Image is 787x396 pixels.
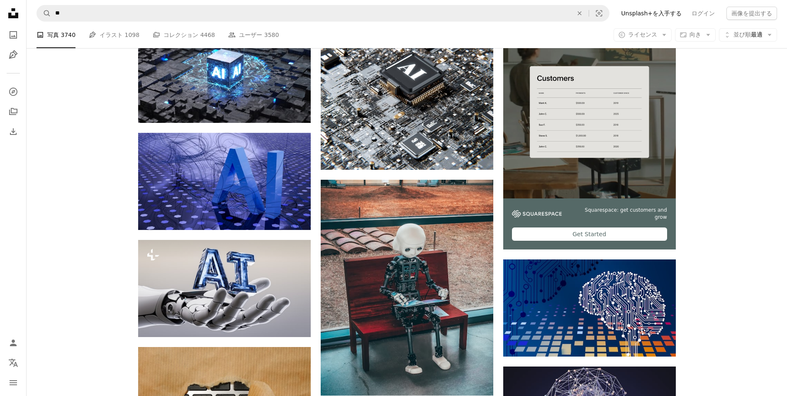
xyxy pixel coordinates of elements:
a: ダウンロード履歴 [5,123,22,140]
a: イラスト 1098 [89,22,139,48]
button: ビジュアル検索 [589,5,609,21]
a: Unsplash+を入手する [616,7,687,20]
span: 並び順 [733,31,751,38]
button: Unsplashで検索する [37,5,51,21]
a: AI、人工知能のコンセプト、3Dレンダリング、概念画像。 [138,71,311,78]
button: 画像を提出する [726,7,777,20]
a: ログイン / 登録する [5,335,22,351]
a: 赤い木製のテーブルの上の黒と白のロボットのおもちゃ [321,284,493,291]
a: コレクション 4468 [153,22,215,48]
a: ログイン [687,7,720,20]
a: コレクション [5,103,22,120]
img: 赤い木製のテーブルの上の黒と白のロボットのおもちゃ [321,180,493,396]
span: 3580 [264,30,279,39]
a: 頭脳を搭載したコンピューター回路基板 [503,304,676,311]
a: 文字Aのコンピュータ生成画像 [138,178,311,185]
button: ライセンス [614,28,672,42]
div: Get Started [512,227,667,241]
a: 写真 [5,27,22,43]
a: Squarespace: get customers and growGet Started [503,26,676,249]
span: ライセンス [628,31,657,38]
button: 並び順最適 [719,28,777,42]
img: AI、人工知能のコンセプト、3Dレンダリング、概念画像。 [138,26,311,123]
a: Aの文字が上に載ったコンピュータチップ [321,94,493,101]
a: ホーム — Unsplash [5,5,22,23]
span: 最適 [733,31,763,39]
img: 文字Aのコンピュータ生成画像 [138,133,311,230]
span: Squarespace: get customers and grow [572,207,667,221]
button: 向き [675,28,716,42]
img: Aの文字が上に載ったコンピュータチップ [321,26,493,170]
img: AIと書かれた文字を持つロボットの手 [138,240,311,337]
img: file-1747939142011-51e5cc87e3c9 [512,210,562,218]
span: 1098 [125,30,140,39]
a: イラスト [5,46,22,63]
button: メニュー [5,374,22,391]
a: AIと書かれた文字を持つロボットの手 [138,284,311,292]
img: 頭脳を搭載したコンピューター回路基板 [503,259,676,357]
button: 全てクリア [570,5,589,21]
span: 向き [690,31,701,38]
a: ユーザー 3580 [228,22,279,48]
form: サイト内でビジュアルを探す [37,5,609,22]
button: 言語 [5,354,22,371]
img: file-1747939376688-baf9a4a454ffimage [503,26,676,198]
a: 探す [5,83,22,100]
span: 4468 [200,30,215,39]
